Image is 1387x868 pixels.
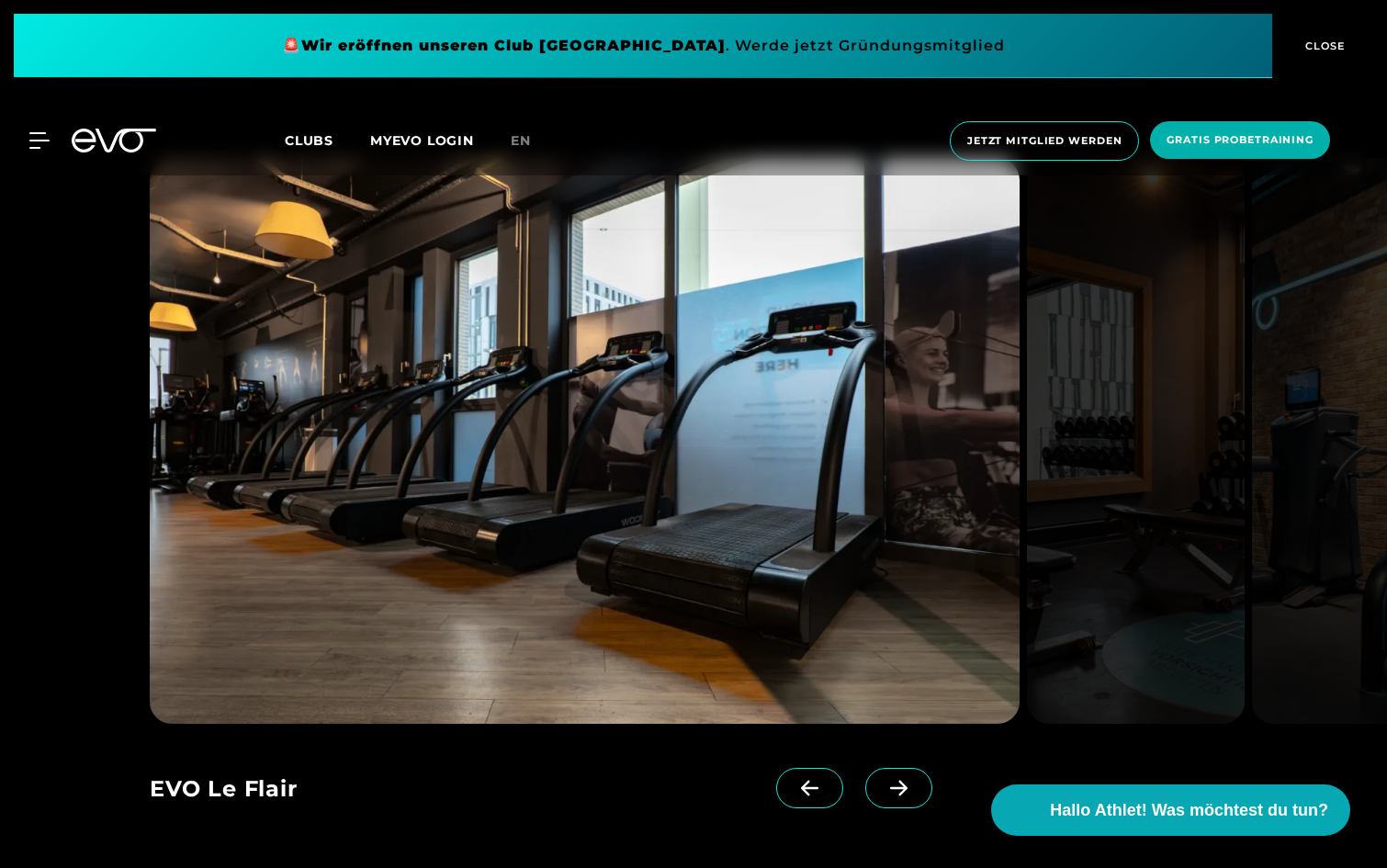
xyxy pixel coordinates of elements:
[944,121,1145,161] a: Jetzt Mitglied werden
[370,132,474,149] a: MYEVO LOGIN
[1027,158,1245,724] img: evofitness
[1272,14,1373,78] button: CLOSE
[991,784,1350,836] button: Hallo Athlet! Was möchtest du tun?
[1145,121,1336,161] a: Gratis Probetraining
[285,131,370,149] a: Clubs
[511,132,531,149] span: en
[1167,132,1314,148] span: Gratis Probetraining
[1050,798,1328,823] span: Hallo Athlet! Was möchtest du tun?
[967,133,1122,149] span: Jetzt Mitglied werden
[1301,38,1346,54] span: CLOSE
[150,158,1020,724] img: evofitness
[285,132,333,149] span: Clubs
[511,130,553,152] a: en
